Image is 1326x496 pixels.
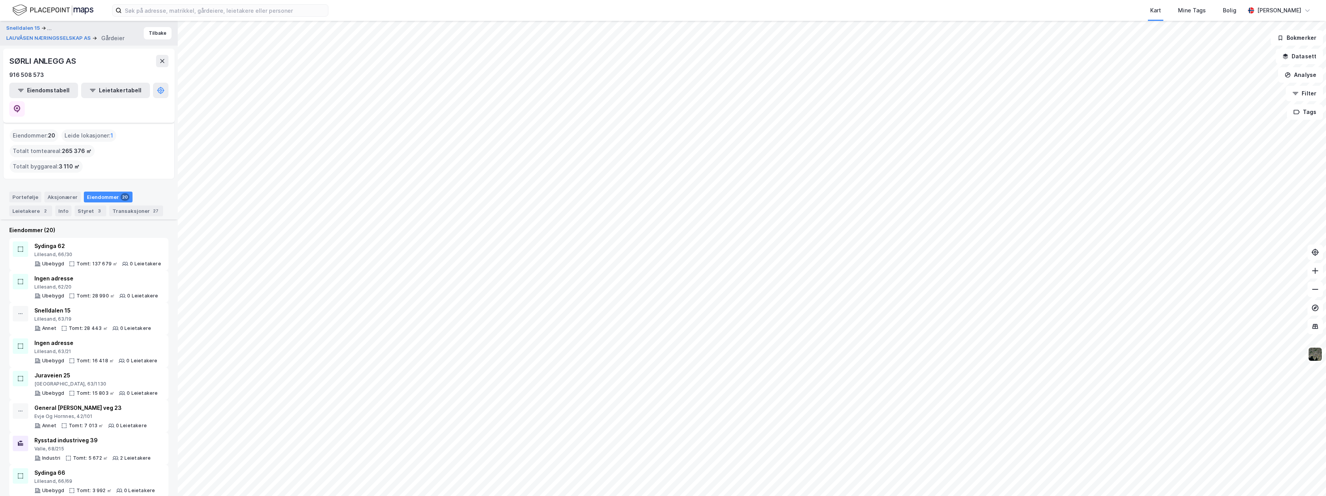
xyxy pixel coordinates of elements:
div: Leide lokasjoner : [61,129,116,142]
div: [PERSON_NAME] [1257,6,1301,15]
div: 0 Leietakere [120,325,151,331]
div: 0 Leietakere [127,390,158,396]
button: Leietakertabell [81,83,150,98]
div: Leietakere [9,206,52,216]
div: 0 Leietakere [127,293,158,299]
div: Lillesand, 62/20 [34,284,158,290]
div: 0 Leietakere [124,488,155,494]
img: 9k= [1308,347,1323,362]
div: 2 [41,207,49,215]
div: Mine Tags [1178,6,1206,15]
div: SØRLI ANLEGG AS [9,55,78,67]
button: Eiendomstabell [9,83,78,98]
div: Tomt: 137 679 ㎡ [76,261,117,267]
div: Kart [1150,6,1161,15]
button: Tilbake [144,27,172,39]
div: Eiendommer [84,192,133,202]
div: Tomt: 28 443 ㎡ [69,325,108,331]
div: Lillesand, 66/30 [34,251,161,258]
div: Evje Og Hornnes, 42/101 [34,413,147,420]
div: Sydinga 66 [34,468,155,477]
div: 27 [151,207,160,215]
div: Tomt: 28 990 ㎡ [76,293,115,299]
button: Snelldalen 15 [6,24,41,33]
span: 265 376 ㎡ [62,146,92,156]
div: Lillesand, 66/69 [34,478,155,484]
div: Tomt: 5 672 ㎡ [73,455,108,461]
div: Annet [42,423,56,429]
div: Totalt tomteareal : [10,145,95,157]
div: Tomt: 16 418 ㎡ [76,358,114,364]
div: Ubebygd [42,390,64,396]
button: Bokmerker [1271,30,1323,46]
div: Lillesand, 63/19 [34,316,151,322]
iframe: Chat Widget [1287,459,1326,496]
div: Eiendommer : [10,129,58,142]
div: [GEOGRAPHIC_DATA], 63/1130 [34,381,158,387]
span: 20 [48,131,55,140]
div: 20 [121,193,129,201]
button: Datasett [1276,49,1323,64]
div: Bolig [1223,6,1236,15]
button: Tags [1287,104,1323,120]
div: General [PERSON_NAME] veg 23 [34,403,147,413]
div: Totalt byggareal : [10,160,83,173]
div: Ubebygd [42,488,64,494]
img: logo.f888ab2527a4732fd821a326f86c7f29.svg [12,3,93,17]
div: Ingen adresse [34,338,158,348]
input: Søk på adresse, matrikkel, gårdeiere, leietakere eller personer [122,5,328,16]
div: Ubebygd [42,293,64,299]
div: Rysstad industriveg 39 [34,436,151,445]
div: Tomt: 3 992 ㎡ [76,488,112,494]
div: Juraveien 25 [34,371,158,380]
div: Info [55,206,71,216]
div: Valle, 68/215 [34,446,151,452]
div: Sydinga 62 [34,241,161,251]
div: Annet [42,325,56,331]
div: Industri [42,455,61,461]
div: Kontrollprogram for chat [1287,459,1326,496]
div: 3 [95,207,103,215]
div: Ingen adresse [34,274,158,283]
div: Eiendommer (20) [9,226,168,235]
div: 916 508 573 [9,70,44,80]
div: Ubebygd [42,261,64,267]
div: Styret [75,206,106,216]
div: Ubebygd [42,358,64,364]
div: 0 Leietakere [116,423,147,429]
button: LAUVÅSEN NÆRINGSSELSKAP AS [6,34,92,42]
button: Analyse [1278,67,1323,83]
span: 3 110 ㎡ [59,162,80,171]
div: Aksjonærer [44,192,81,202]
div: Snelldalen 15 [34,306,151,315]
div: Gårdeier [101,34,124,43]
div: ... [47,24,52,33]
div: Lillesand, 63/21 [34,348,158,355]
span: 1 [110,131,113,140]
div: 0 Leietakere [126,358,157,364]
button: Filter [1286,86,1323,101]
div: Tomt: 15 803 ㎡ [76,390,114,396]
div: Portefølje [9,192,41,202]
div: Transaksjoner [109,206,163,216]
div: Tomt: 7 013 ㎡ [69,423,104,429]
div: 0 Leietakere [130,261,161,267]
div: 2 Leietakere [120,455,151,461]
